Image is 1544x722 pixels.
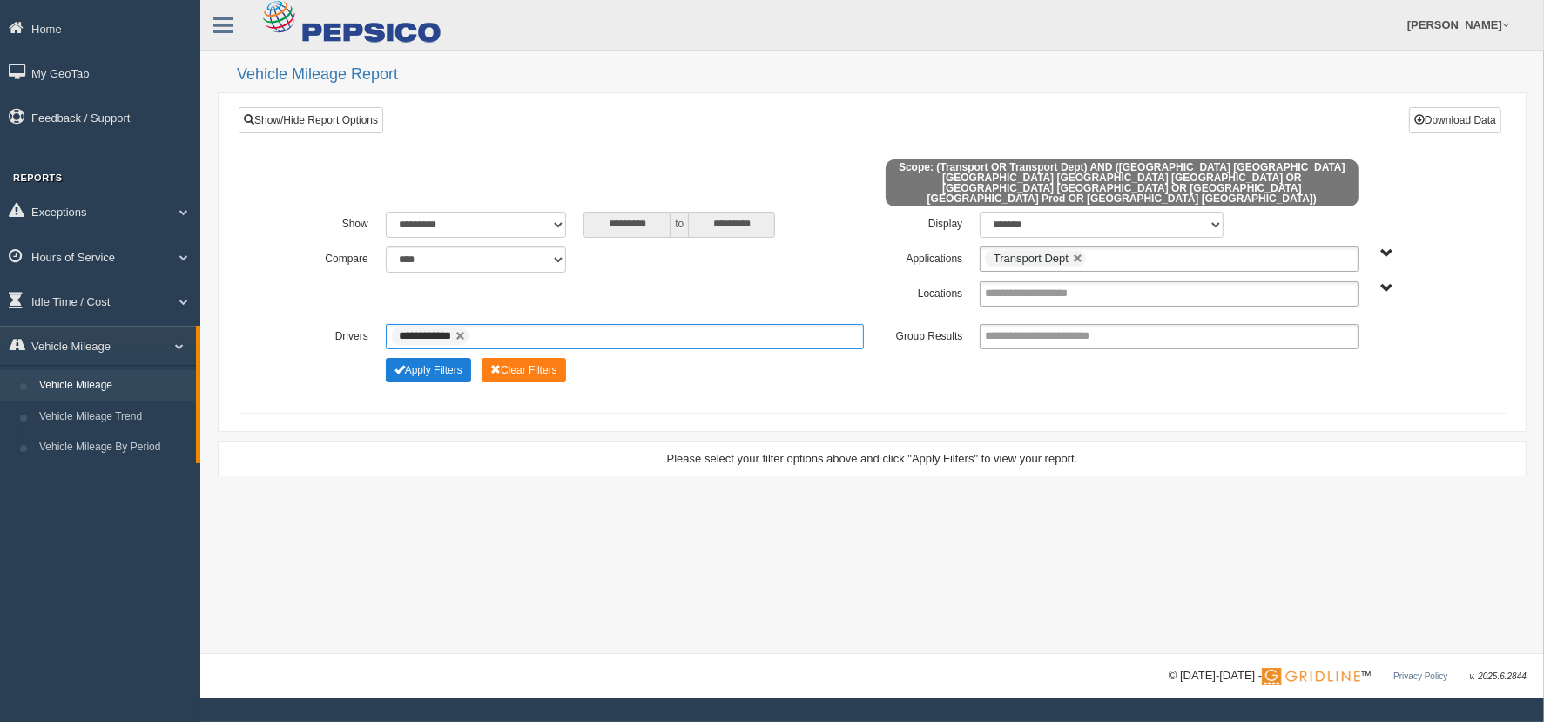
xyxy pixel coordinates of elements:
a: Show/Hide Report Options [239,107,383,133]
span: Transport Dept [994,252,1069,265]
label: Applications [873,246,972,267]
label: Compare [278,246,377,267]
label: Locations [873,281,972,302]
span: Scope: (Transport OR Transport Dept) AND ([GEOGRAPHIC_DATA] [GEOGRAPHIC_DATA] [GEOGRAPHIC_DATA] [... [886,159,1359,206]
label: Display [873,212,972,233]
label: Show [278,212,377,233]
label: Group Results [873,324,972,345]
img: Gridline [1262,668,1360,685]
a: Vehicle Mileage [31,370,196,401]
label: Drivers [278,324,377,345]
button: Change Filter Options [386,358,471,382]
button: Download Data [1409,107,1501,133]
span: to [671,212,688,238]
div: © [DATE]-[DATE] - ™ [1169,667,1527,685]
a: Vehicle Mileage Trend [31,401,196,433]
a: Vehicle Mileage By Period [31,432,196,463]
div: Please select your filter options above and click "Apply Filters" to view your report. [233,450,1511,467]
a: Privacy Policy [1393,671,1447,681]
h2: Vehicle Mileage Report [237,66,1527,84]
span: v. 2025.6.2844 [1470,671,1527,681]
button: Change Filter Options [482,358,566,382]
